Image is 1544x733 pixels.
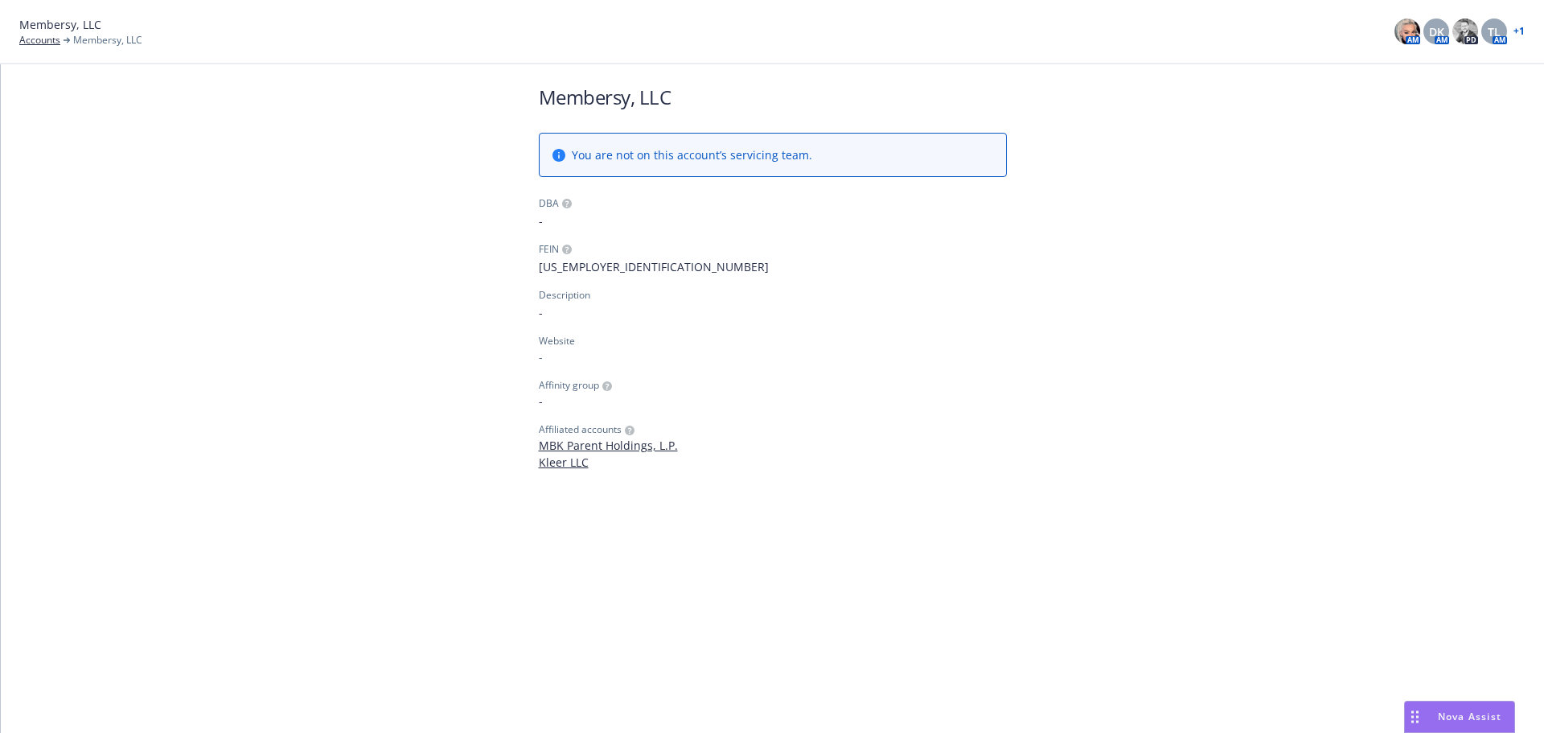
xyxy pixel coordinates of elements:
div: - [539,348,1007,365]
span: Affinity group [539,378,599,393]
div: Description [539,288,590,303]
span: DK [1429,23,1444,40]
div: Website [539,334,1007,348]
span: - [539,393,1007,410]
span: Nova Assist [1438,710,1501,723]
button: Nova Assist [1404,701,1515,733]
span: Membersy, LLC [19,16,101,33]
img: photo [1452,19,1478,44]
span: - [539,304,1007,321]
a: + 1 [1513,27,1525,36]
div: FEIN [539,242,559,257]
span: TL [1488,23,1501,40]
span: Affiliated accounts [539,422,622,437]
span: Membersy, LLC [73,33,142,47]
a: Accounts [19,33,60,47]
div: DBA [539,196,559,211]
h1: Membersy, LLC [539,84,1007,110]
img: photo [1394,19,1420,44]
div: Drag to move [1405,702,1425,732]
span: [US_EMPLOYER_IDENTIFICATION_NUMBER] [539,258,1007,275]
a: MBK Parent Holdings, L.P. [539,437,1007,454]
span: - [539,212,1007,229]
span: You are not on this account’s servicing team. [572,146,812,163]
a: Kleer LLC [539,454,1007,471]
